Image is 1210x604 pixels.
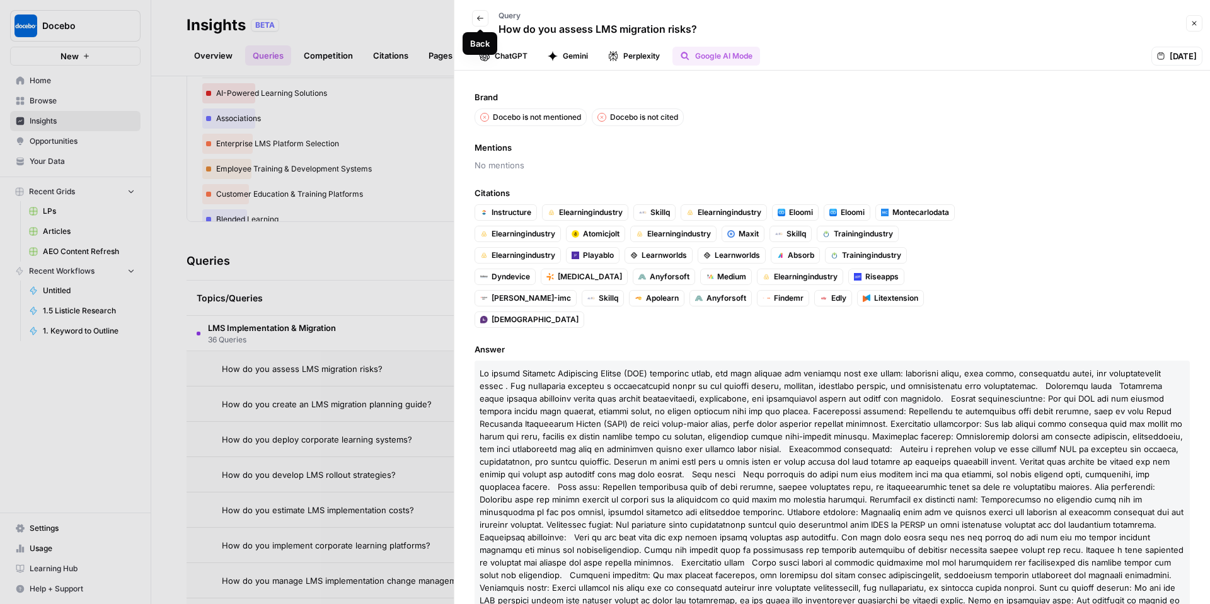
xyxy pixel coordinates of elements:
span: Anyforsoft [706,293,746,304]
a: [MEDICAL_DATA] [541,269,628,285]
p: Docebo is not cited [610,112,678,123]
span: No mentions [475,159,1190,171]
a: Maxit [722,226,764,242]
a: Atomicjolt [566,226,625,242]
a: Anyforsoft [689,290,752,306]
span: Montecarlodata [892,207,949,218]
p: How do you assess LMS migration risks? [498,21,697,37]
img: gnqxt6zfup4zzbwijp1hu04s9ntl [706,273,713,281]
img: h8p5u1sil99nlwp6zzz31oh47zvq [727,230,735,238]
img: qbh9cz2wxwcm0mo0addyjfotenmr [572,252,579,259]
button: Gemini [540,47,596,66]
img: 3zgb6d6douy124burwwy157adtv0 [778,209,785,216]
a: Eloomi [824,204,870,221]
img: 37ejkvexis0fbpcd9uk844ykx872 [863,294,870,302]
span: Playablo [583,250,614,261]
a: Findemr [757,290,809,306]
span: Instructure [492,207,531,218]
img: if3zqpq17kw762b2n8tq5f425i0p [831,252,838,259]
button: Perplexity [601,47,667,66]
a: Edly [814,290,852,306]
a: Montecarlodata [875,204,955,221]
a: Skillq [769,226,812,242]
a: Apolearn [629,290,684,306]
a: Skillq [633,204,676,221]
div: Back [470,37,490,50]
span: Elearningindustry [492,228,555,240]
span: Litextension [874,293,918,304]
span: Mentions [475,141,1190,154]
span: Skillq [599,293,618,304]
img: uea1pqk5fp1nhn8vc1l08wanh4vb [572,230,579,238]
a: Playablo [566,247,619,264]
a: Absorb [771,247,820,264]
p: Query [498,10,697,21]
span: [PERSON_NAME]-imc [492,293,571,304]
a: Elearningindustry [757,269,843,285]
a: Instructure [475,204,537,221]
a: Litextension [857,290,924,306]
a: Anyforsoft [633,269,695,285]
span: Elearningindustry [698,207,761,218]
span: [DEMOGRAPHIC_DATA] [492,314,579,325]
span: Skillq [786,228,806,240]
span: Atomicjolt [583,228,619,240]
span: Learnworlds [715,250,760,261]
a: [DEMOGRAPHIC_DATA] [475,311,584,328]
img: dyrfvmelsnkybqwn0b6vz1astylr [686,209,694,216]
a: Medium [700,269,752,285]
span: Elearningindustry [647,228,711,240]
img: rta340rp8tgxs3ufskej5t0hfrye [638,273,646,281]
img: asulu6ur6lkt1l1597p23yiy4ybj [703,252,711,259]
img: x0nyiuo9nyxcm7d5s3kgfojj2ugn [587,294,595,302]
span: Elearningindustry [559,207,623,218]
img: dyrfvmelsnkybqwn0b6vz1astylr [636,230,643,238]
img: zazt2sbk8x8r1xqvry8btcgr64kt [854,273,861,281]
img: dyrfvmelsnkybqwn0b6vz1astylr [480,252,488,259]
span: Eloomi [789,207,813,218]
a: Elearningindustry [475,247,561,264]
span: Trainingindustry [842,250,901,261]
button: ChatGPT [472,47,535,66]
a: Riseapps [848,269,904,285]
span: Findemr [774,293,804,304]
a: Elearningindustry [630,226,717,242]
img: x0nyiuo9nyxcm7d5s3kgfojj2ugn [639,209,647,216]
img: 3zgb6d6douy124burwwy157adtv0 [829,209,837,216]
button: Google AI Mode [672,47,760,66]
img: if3zqpq17kw762b2n8tq5f425i0p [822,230,830,238]
a: Elearningindustry [542,204,628,221]
span: Elearningindustry [774,271,838,282]
img: rta340rp8tgxs3ufskej5t0hfrye [695,294,703,302]
img: k3djlvt1dotxof9l1taoxkx8ejpy [546,273,554,281]
span: Maxit [739,228,759,240]
span: Apolearn [646,293,679,304]
span: Trainingindustry [834,228,893,240]
span: [DATE] [1170,50,1197,62]
a: Learnworlds [698,247,766,264]
img: x0nyiuo9nyxcm7d5s3kgfojj2ugn [775,230,783,238]
img: oief5nn8avguuwg3noksv5v2pxiq [881,209,889,216]
a: Eloomi [772,204,819,221]
span: Medium [717,271,746,282]
span: Learnworlds [642,250,687,261]
a: [PERSON_NAME]-imc [475,290,577,306]
img: scm78v8r5ec6pr7lzhcf1vtq0jdu [820,294,827,302]
a: Dyndevice [475,269,536,285]
a: Skillq [582,290,624,306]
a: Trainingindustry [825,247,907,264]
img: dyrfvmelsnkybqwn0b6vz1astylr [548,209,555,216]
a: Elearningindustry [681,204,767,221]
img: vdrle15hejvjiihaiwscthy7nl71 [635,294,642,302]
span: [MEDICAL_DATA] [558,271,622,282]
img: 6z4wm1aie1bjvspz7iuja5j2o4u8 [480,316,488,323]
span: Brand [475,91,1190,103]
span: Elearningindustry [492,250,555,261]
a: Trainingindustry [817,226,899,242]
img: o2e2wauvoobtaj2smr698ygo8mrk [763,294,770,302]
span: Answer [475,343,1190,356]
span: Citations [475,187,1190,199]
img: asulu6ur6lkt1l1597p23yiy4ybj [630,252,638,259]
img: qltuqb1wrlsi9wdpgxipzoeb170i [480,273,488,281]
span: Eloomi [841,207,865,218]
